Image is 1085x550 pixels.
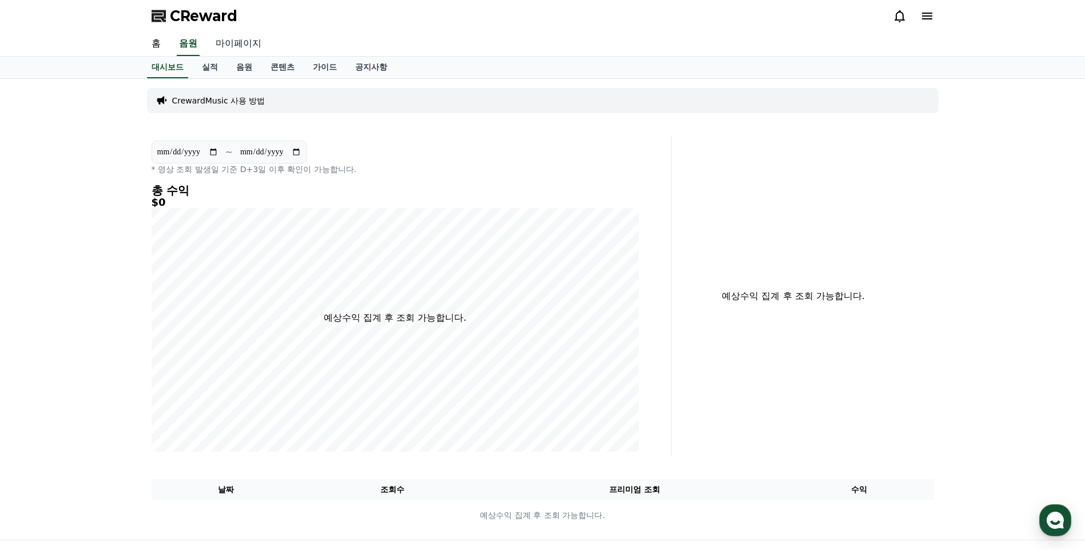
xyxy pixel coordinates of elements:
[152,509,933,521] p: 예상수익 집계 후 조회 가능합니다.
[148,362,220,391] a: 설정
[152,479,301,500] th: 날짜
[142,32,170,56] a: 홈
[484,479,785,500] th: 프리미엄 조회
[227,57,261,78] a: 음원
[177,380,190,389] span: 설정
[225,145,233,159] p: ~
[152,184,639,197] h4: 총 수익
[681,289,907,303] p: 예상수익 집계 후 조회 가능합니다.
[147,57,188,78] a: 대시보드
[36,380,43,389] span: 홈
[177,32,200,56] a: 음원
[346,57,396,78] a: 공지사항
[105,380,118,389] span: 대화
[170,7,237,25] span: CReward
[785,479,934,500] th: 수익
[324,311,466,325] p: 예상수익 집계 후 조회 가능합니다.
[300,479,484,500] th: 조회수
[3,362,75,391] a: 홈
[75,362,148,391] a: 대화
[152,7,237,25] a: CReward
[304,57,346,78] a: 가이드
[206,32,271,56] a: 마이페이지
[172,95,265,106] a: CrewardMusic 사용 방법
[152,164,639,175] p: * 영상 조회 발생일 기준 D+3일 이후 확인이 가능합니다.
[193,57,227,78] a: 실적
[261,57,304,78] a: 콘텐츠
[152,197,639,208] h5: $0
